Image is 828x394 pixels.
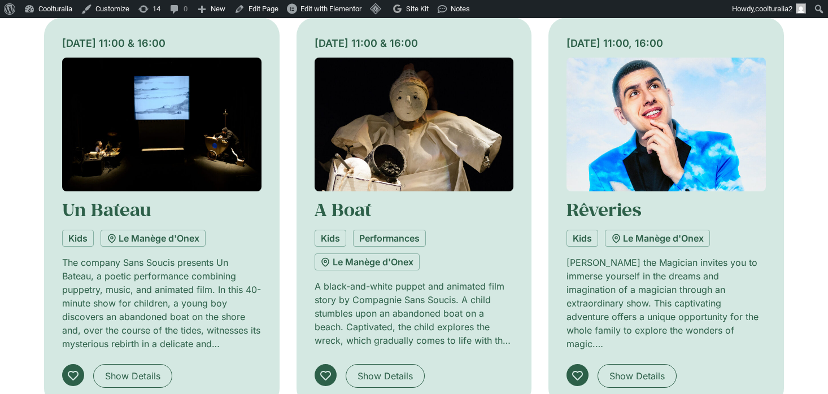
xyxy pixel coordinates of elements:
[315,58,514,191] img: Coolturalia - Un Bateau
[566,198,642,221] a: Rêveries
[605,230,710,247] a: Le Manège d'Onex
[346,364,425,388] a: Show Details
[93,364,172,388] a: Show Details
[62,198,151,221] a: Un Bateau
[105,369,160,383] span: Show Details
[353,230,426,247] a: Performances
[566,230,598,247] a: Kids
[598,364,677,388] a: Show Details
[315,230,346,247] a: Kids
[358,369,413,383] span: Show Details
[755,5,792,13] span: coolturalia2
[566,36,766,51] div: [DATE] 11:00, 16:00
[315,279,514,347] p: A black-and-white puppet and animated film story by Compagnie Sans Soucis. A child stumbles upon ...
[315,36,514,51] div: [DATE] 11:00 & 16:00
[300,5,361,13] span: Edit with Elementor
[315,253,420,270] a: Le Manège d'Onex
[406,5,429,13] span: Site Kit
[315,198,372,221] a: A Boat
[101,230,206,247] a: Le Manège d'Onex
[566,256,766,351] p: [PERSON_NAME] the Magician invites you to immerse yourself in the dreams and imagination of a mag...
[62,256,262,351] p: The company Sans Soucis presents Un Bateau, a poetic performance combining puppetry, music, and a...
[62,230,94,247] a: Kids
[62,36,262,51] div: [DATE] 11:00 & 16:00
[609,369,665,383] span: Show Details
[566,58,766,191] img: Coolturalia - Rêveries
